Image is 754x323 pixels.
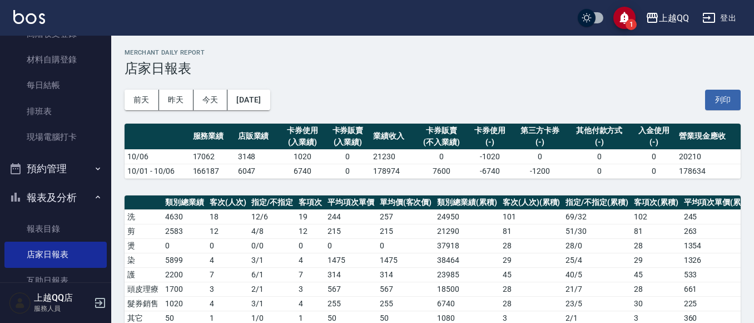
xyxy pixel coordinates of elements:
[4,268,107,293] a: 互助日報表
[418,136,464,148] div: (不入業績)
[500,253,563,267] td: 29
[125,149,190,164] td: 10/06
[296,267,325,282] td: 7
[377,238,435,253] td: 0
[631,253,681,267] td: 29
[467,149,512,164] td: -1020
[631,224,681,238] td: 81
[125,238,162,253] td: 燙
[626,19,637,30] span: 1
[325,267,377,282] td: 314
[125,164,190,178] td: 10/01 - 10/06
[4,47,107,72] a: 材料自購登錄
[500,282,563,296] td: 28
[249,224,296,238] td: 4 / 8
[280,149,325,164] td: 1020
[325,253,377,267] td: 1475
[207,209,249,224] td: 18
[631,149,676,164] td: 0
[4,124,107,150] a: 現場電腦打卡
[325,209,377,224] td: 244
[235,164,280,178] td: 6047
[434,195,500,210] th: 類別總業績(累積)
[467,164,512,178] td: -6740
[676,124,741,150] th: 營業現金應收
[563,267,631,282] td: 40 / 5
[162,209,207,224] td: 4630
[434,296,500,311] td: 6740
[4,216,107,242] a: 報表目錄
[500,195,563,210] th: 客次(人次)(累積)
[563,209,631,224] td: 69 / 32
[370,149,415,164] td: 21230
[227,90,270,110] button: [DATE]
[125,253,162,267] td: 染
[434,253,500,267] td: 38464
[631,267,681,282] td: 45
[325,282,377,296] td: 567
[34,304,91,314] p: 服務人員
[500,224,563,238] td: 81
[190,149,235,164] td: 17062
[470,125,509,136] div: 卡券使用
[418,125,464,136] div: 卡券販賣
[249,195,296,210] th: 指定/不指定
[563,296,631,311] td: 23 / 5
[631,195,681,210] th: 客項次(累積)
[190,124,235,150] th: 服務業績
[500,238,563,253] td: 28
[698,8,741,28] button: 登出
[296,282,325,296] td: 3
[377,195,435,210] th: 單均價(客次價)
[159,90,194,110] button: 昨天
[377,224,435,238] td: 215
[125,49,741,56] h2: Merchant Daily Report
[631,296,681,311] td: 30
[207,267,249,282] td: 7
[500,209,563,224] td: 101
[296,224,325,238] td: 12
[325,224,377,238] td: 215
[325,164,370,178] td: 0
[563,282,631,296] td: 21 / 7
[9,292,31,314] img: Person
[563,253,631,267] td: 25 / 4
[634,125,673,136] div: 入金使用
[125,124,741,179] table: a dense table
[325,195,377,210] th: 平均項次單價
[634,136,673,148] div: (-)
[470,136,509,148] div: (-)
[207,195,249,210] th: 客次(人次)
[249,238,296,253] td: 0 / 0
[283,125,323,136] div: 卡券使用
[125,61,741,76] h3: 店家日報表
[500,267,563,282] td: 45
[370,124,415,150] th: 業績收入
[4,72,107,98] a: 每日結帳
[162,238,207,253] td: 0
[567,149,631,164] td: 0
[434,238,500,253] td: 37918
[125,224,162,238] td: 剪
[4,242,107,267] a: 店家日報表
[249,282,296,296] td: 2 / 1
[235,124,280,150] th: 店販業績
[370,164,415,178] td: 178974
[296,209,325,224] td: 19
[641,7,693,30] button: 上越QQ
[631,209,681,224] td: 102
[249,209,296,224] td: 12 / 6
[570,136,628,148] div: (-)
[567,164,631,178] td: 0
[296,238,325,253] td: 0
[162,267,207,282] td: 2200
[328,125,368,136] div: 卡券販賣
[563,224,631,238] td: 51 / 30
[434,267,500,282] td: 23985
[207,296,249,311] td: 4
[235,149,280,164] td: 3148
[207,253,249,267] td: 4
[207,224,249,238] td: 12
[125,90,159,110] button: 前天
[125,296,162,311] td: 髮券銷售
